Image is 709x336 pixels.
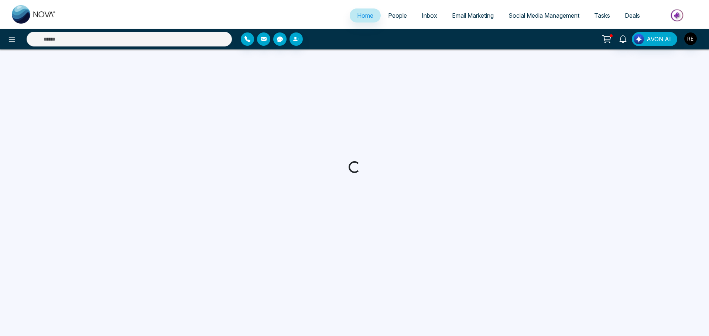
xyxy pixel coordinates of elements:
span: People [388,12,407,19]
a: Home [350,8,381,22]
a: Social Media Management [501,8,587,22]
span: AVON AI [647,35,671,44]
a: Email Marketing [445,8,501,22]
button: AVON AI [632,32,677,46]
img: Lead Flow [634,34,644,44]
span: Social Media Management [508,12,579,19]
span: Deals [625,12,640,19]
span: Home [357,12,373,19]
img: Market-place.gif [651,7,705,24]
a: Deals [617,8,647,22]
a: Tasks [587,8,617,22]
img: Nova CRM Logo [12,5,56,24]
a: Inbox [414,8,445,22]
span: Inbox [422,12,437,19]
a: People [381,8,414,22]
span: Tasks [594,12,610,19]
img: User Avatar [684,32,697,45]
span: Email Marketing [452,12,494,19]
